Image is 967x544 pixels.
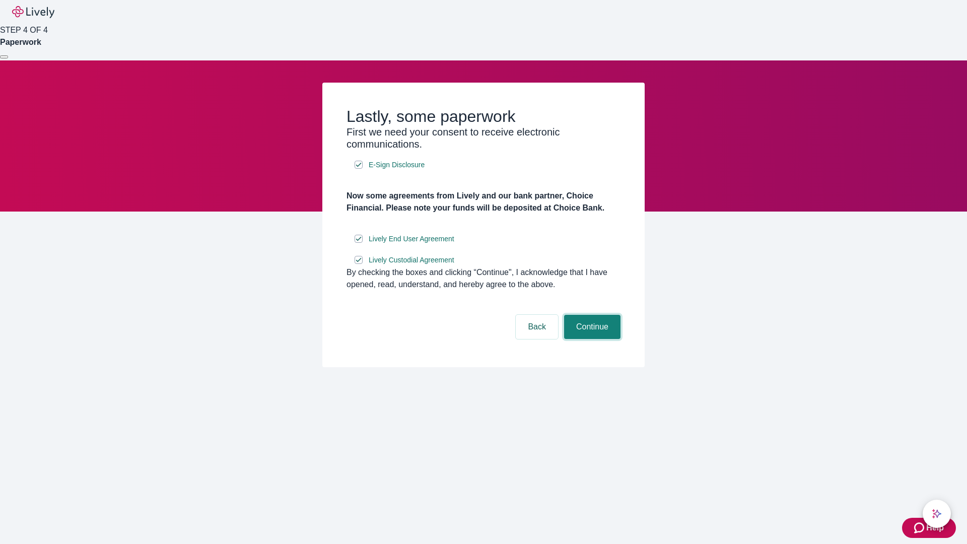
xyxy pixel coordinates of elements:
[914,522,926,534] svg: Zendesk support icon
[369,234,454,244] span: Lively End User Agreement
[932,509,942,519] svg: Lively AI Assistant
[367,233,456,245] a: e-sign disclosure document
[902,518,956,538] button: Zendesk support iconHelp
[347,126,620,150] h3: First we need your consent to receive electronic communications.
[369,160,425,170] span: E-Sign Disclosure
[923,500,951,528] button: chat
[926,522,944,534] span: Help
[367,254,456,266] a: e-sign disclosure document
[347,107,620,126] h2: Lastly, some paperwork
[367,159,427,171] a: e-sign disclosure document
[12,6,54,18] img: Lively
[516,315,558,339] button: Back
[347,190,620,214] h4: Now some agreements from Lively and our bank partner, Choice Financial. Please note your funds wi...
[347,266,620,291] div: By checking the boxes and clicking “Continue", I acknowledge that I have opened, read, understand...
[564,315,620,339] button: Continue
[369,255,454,265] span: Lively Custodial Agreement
